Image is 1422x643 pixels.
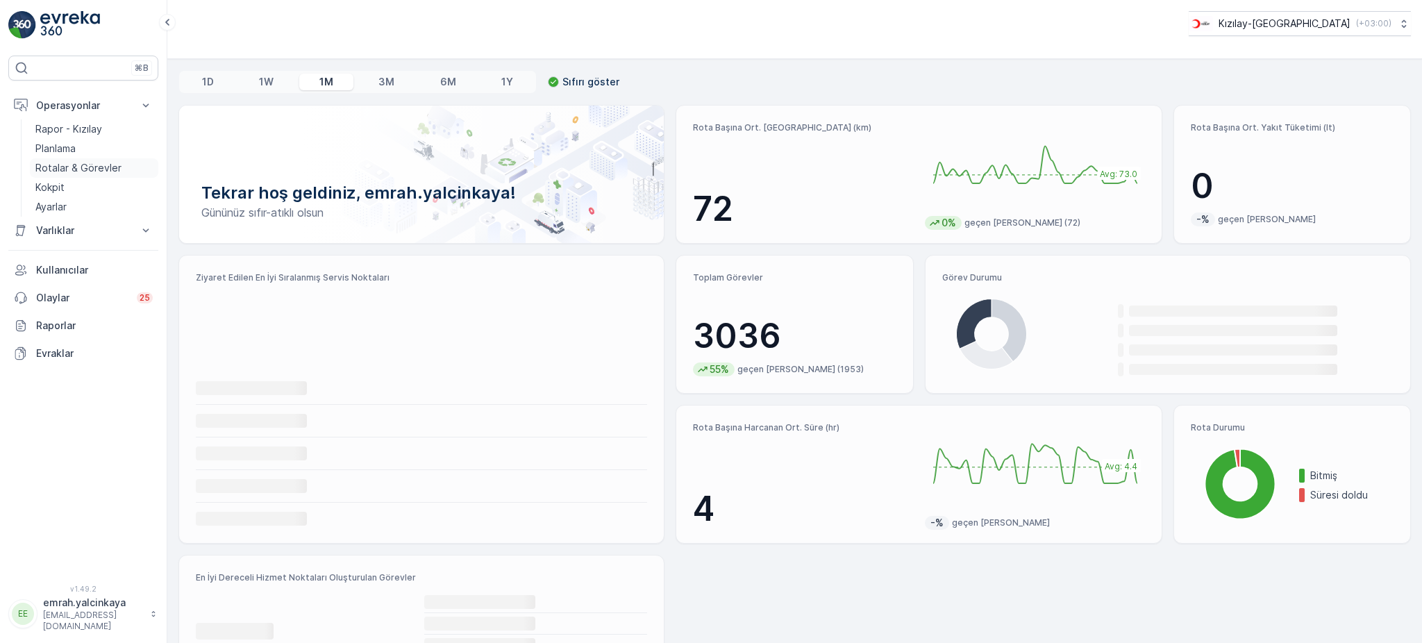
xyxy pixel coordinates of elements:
[36,224,131,237] p: Varlıklar
[1189,16,1213,31] img: k%C4%B1z%C4%B1lay_jywRncg.png
[693,272,896,283] p: Toplam Görevler
[35,200,67,214] p: Ayarlar
[693,488,913,530] p: 4
[8,92,158,119] button: Operasyonlar
[30,119,158,139] a: Rapor - Kızılay
[201,182,642,204] p: Tekrar hoş geldiniz, emrah.yalcinkaya!
[1191,122,1394,133] p: Rota Başına Ort. Yakıt Tüketimi (lt)
[36,291,128,305] p: Olaylar
[1189,11,1411,36] button: Kızılay-[GEOGRAPHIC_DATA](+03:00)
[196,272,647,283] p: Ziyaret Edilen En İyi Sıralanmış Servis Noktaları
[940,216,957,230] p: 0%
[30,178,158,197] a: Kokpit
[259,75,274,89] p: 1W
[40,11,100,39] img: logo_light-DOdMpM7g.png
[378,75,394,89] p: 3M
[1191,422,1394,433] p: Rota Durumu
[202,75,214,89] p: 1D
[1310,488,1394,502] p: Süresi doldu
[693,122,913,133] p: Rota Başına Ort. [GEOGRAPHIC_DATA] (km)
[8,585,158,593] span: v 1.49.2
[942,272,1394,283] p: Görev Durumu
[8,340,158,367] a: Evraklar
[35,181,65,194] p: Kokpit
[8,11,36,39] img: logo
[8,596,158,632] button: EEemrah.yalcinkaya[EMAIL_ADDRESS][DOMAIN_NAME]
[201,204,642,221] p: Gününüz sıfır-atıklı olsun
[36,99,131,112] p: Operasyonlar
[693,315,896,357] p: 3036
[8,256,158,284] a: Kullanıcılar
[8,284,158,312] a: Olaylar25
[1219,17,1350,31] p: Kızılay-[GEOGRAPHIC_DATA]
[929,516,945,530] p: -%
[12,603,34,625] div: EE
[35,122,102,136] p: Rapor - Kızılay
[196,572,647,583] p: En İyi Dereceli Hizmet Noktaları Oluşturulan Görevler
[30,158,158,178] a: Rotalar & Görevler
[36,263,153,277] p: Kullanıcılar
[693,422,913,433] p: Rota Başına Harcanan Ort. Süre (hr)
[693,188,913,230] p: 72
[964,217,1080,228] p: geçen [PERSON_NAME] (72)
[562,75,619,89] p: Sıfırı göster
[319,75,333,89] p: 1M
[501,75,513,89] p: 1Y
[43,596,143,610] p: emrah.yalcinkaya
[30,197,158,217] a: Ayarlar
[708,362,730,376] p: 55%
[36,319,153,333] p: Raporlar
[440,75,456,89] p: 6M
[35,142,76,156] p: Planlama
[952,517,1050,528] p: geçen [PERSON_NAME]
[36,346,153,360] p: Evraklar
[8,217,158,244] button: Varlıklar
[1356,18,1391,29] p: ( +03:00 )
[135,62,149,74] p: ⌘B
[43,610,143,632] p: [EMAIL_ADDRESS][DOMAIN_NAME]
[30,139,158,158] a: Planlama
[140,292,150,303] p: 25
[1218,214,1316,225] p: geçen [PERSON_NAME]
[1310,469,1394,483] p: Bitmiş
[35,161,122,175] p: Rotalar & Görevler
[1195,212,1211,226] p: -%
[1191,165,1394,207] p: 0
[8,312,158,340] a: Raporlar
[737,364,864,375] p: geçen [PERSON_NAME] (1953)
